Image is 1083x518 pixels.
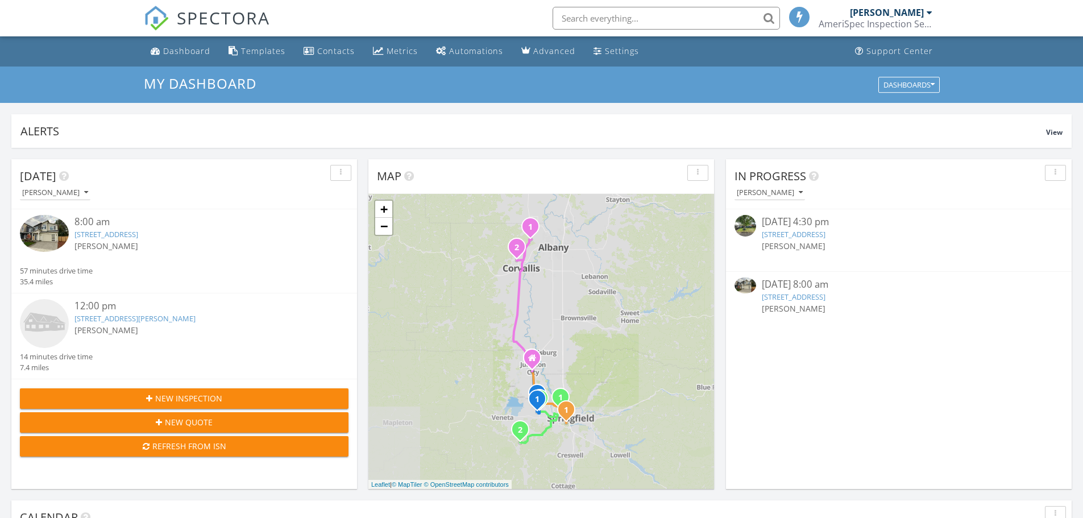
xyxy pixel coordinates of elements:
[368,480,512,490] div: |
[431,41,508,62] a: Automations (Basic)
[850,41,937,62] a: Support Center
[532,358,539,364] div: 93862 Prairie Rd, Junction City OR 97448
[74,241,138,251] span: [PERSON_NAME]
[520,429,527,436] div: 27161 Briggs Hill Rd, Eugene, OR 97405
[299,41,359,62] a: Contacts
[535,396,540,404] i: 1
[392,481,422,488] a: © MapTiler
[20,168,56,184] span: [DATE]
[144,6,169,31] img: The Best Home Inspection Software - Spectora
[375,218,392,235] a: Zoom out
[762,277,1036,292] div: [DATE] 8:00 am
[22,189,88,197] div: [PERSON_NAME]
[29,440,339,452] div: Refresh from ISN
[566,409,573,416] div: 2470 Fieldcress Rd, Eugene, OR 97403
[371,481,390,488] a: Leaflet
[518,426,522,434] i: 2
[561,397,567,404] div: 1040 Corydon St, Eugene, OR 97401
[530,226,537,233] div: 7066 SE Pinot Noir Dr, Corvallis, OR 97330
[514,244,519,252] i: 2
[540,398,546,405] div: 4450 Royal Ave, Eugene OR 97402
[735,215,756,237] img: streetview
[20,215,348,287] a: 8:00 am [STREET_ADDRESS] [PERSON_NAME] 57 minutes drive time 35.4 miles
[762,303,825,314] span: [PERSON_NAME]
[735,277,1063,328] a: [DATE] 8:00 am [STREET_ADDRESS] [PERSON_NAME]
[605,45,639,56] div: Settings
[387,45,418,56] div: Metrics
[735,215,1063,265] a: [DATE] 4:30 pm [STREET_ADDRESS] [PERSON_NAME]
[74,299,321,313] div: 12:00 pm
[146,41,215,62] a: Dashboard
[537,399,544,405] div: 4900 Royal Ave Spc #11, Eugene, OR 97402
[553,7,780,30] input: Search everything...
[20,266,93,276] div: 57 minutes drive time
[20,215,69,252] img: 9303639%2Fcover_photos%2FUVNSkOelqWiwAx7jmC9D%2Fsmall.jpg
[1046,127,1063,137] span: View
[850,7,924,18] div: [PERSON_NAME]
[449,45,503,56] div: Automations
[74,325,138,335] span: [PERSON_NAME]
[533,45,575,56] div: Advanced
[20,436,348,457] button: Refresh from ISN
[377,168,401,184] span: Map
[735,277,756,294] img: 9303639%2Fcover_photos%2FUVNSkOelqWiwAx7jmC9D%2Fsmall.jpg
[735,185,805,201] button: [PERSON_NAME]
[368,41,422,62] a: Metrics
[20,123,1046,139] div: Alerts
[517,41,580,62] a: Advanced
[517,247,524,254] div: 2940 NW Taft Ave, Corvallis, OR 97330
[20,185,90,201] button: [PERSON_NAME]
[177,6,270,30] span: SPECTORA
[20,362,93,373] div: 7.4 miles
[74,215,321,229] div: 8:00 am
[589,41,644,62] a: Settings
[20,276,93,287] div: 35.4 miles
[762,229,825,239] a: [STREET_ADDRESS]
[735,168,806,184] span: In Progress
[74,313,196,324] a: [STREET_ADDRESS][PERSON_NAME]
[819,18,932,30] div: AmeriSpec Inspection Services
[866,45,933,56] div: Support Center
[878,77,940,93] button: Dashboards
[762,215,1036,229] div: [DATE] 4:30 pm
[74,229,138,239] a: [STREET_ADDRESS]
[528,223,533,231] i: 1
[564,407,569,415] i: 1
[20,299,69,348] img: house-placeholder-square-ca63347ab8c70e15b013bc22427d3df0f7f082c62ce06d78aee8ec4e70df452f.jpg
[224,41,290,62] a: Templates
[20,412,348,433] button: New Quote
[144,15,270,39] a: SPECTORA
[737,189,803,197] div: [PERSON_NAME]
[20,388,348,409] button: New Inspection
[144,74,256,93] span: My Dashboard
[20,299,348,373] a: 12:00 pm [STREET_ADDRESS][PERSON_NAME] [PERSON_NAME] 14 minutes drive time 7.4 miles
[155,392,222,404] span: New Inspection
[883,81,935,89] div: Dashboards
[762,241,825,251] span: [PERSON_NAME]
[762,292,825,302] a: [STREET_ADDRESS]
[558,394,563,402] i: 1
[165,416,213,428] span: New Quote
[163,45,210,56] div: Dashboard
[424,481,509,488] a: © OpenStreetMap contributors
[241,45,285,56] div: Templates
[317,45,355,56] div: Contacts
[20,351,93,362] div: 14 minutes drive time
[375,201,392,218] a: Zoom in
